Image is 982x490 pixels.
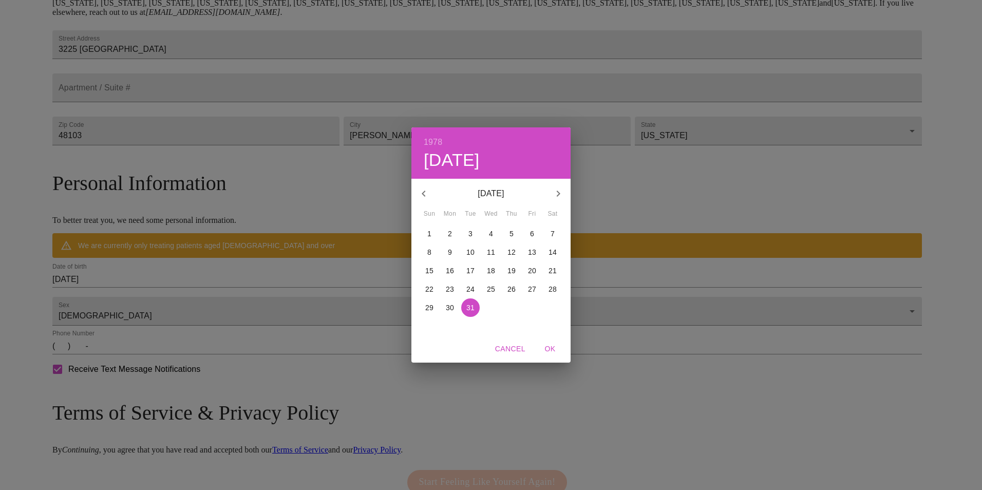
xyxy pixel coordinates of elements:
button: 9 [441,243,459,261]
button: 3 [461,224,480,243]
span: Thu [502,209,521,219]
button: 24 [461,280,480,298]
span: OK [538,343,562,355]
p: 23 [446,284,454,294]
p: 22 [425,284,433,294]
span: Mon [441,209,459,219]
button: 23 [441,280,459,298]
button: 28 [543,280,562,298]
p: 19 [507,266,516,276]
button: 4 [482,224,500,243]
span: Tue [461,209,480,219]
p: 28 [549,284,557,294]
p: 6 [530,229,534,239]
p: 3 [468,229,473,239]
p: 5 [509,229,514,239]
button: 21 [543,261,562,280]
button: 7 [543,224,562,243]
span: Cancel [495,343,525,355]
button: 13 [523,243,541,261]
p: 29 [425,303,433,313]
button: 22 [420,280,439,298]
button: 16 [441,261,459,280]
p: 2 [448,229,452,239]
p: 4 [489,229,493,239]
p: 26 [507,284,516,294]
button: 10 [461,243,480,261]
button: 30 [441,298,459,317]
button: 29 [420,298,439,317]
p: 12 [507,247,516,257]
p: 27 [528,284,536,294]
p: 16 [446,266,454,276]
button: 11 [482,243,500,261]
p: 7 [551,229,555,239]
button: 5 [502,224,521,243]
button: 6 [523,224,541,243]
button: [DATE] [424,149,480,171]
p: [DATE] [436,187,546,200]
p: 15 [425,266,433,276]
button: 27 [523,280,541,298]
p: 24 [466,284,475,294]
button: 8 [420,243,439,261]
button: 19 [502,261,521,280]
button: 1 [420,224,439,243]
button: 26 [502,280,521,298]
button: 17 [461,261,480,280]
button: Cancel [491,340,530,359]
button: 2 [441,224,459,243]
p: 10 [466,247,475,257]
p: 17 [466,266,475,276]
p: 14 [549,247,557,257]
button: 31 [461,298,480,317]
p: 11 [487,247,495,257]
span: Sun [420,209,439,219]
span: Wed [482,209,500,219]
button: 25 [482,280,500,298]
button: 15 [420,261,439,280]
button: OK [534,340,566,359]
p: 25 [487,284,495,294]
button: 20 [523,261,541,280]
p: 31 [466,303,475,313]
span: Fri [523,209,541,219]
p: 21 [549,266,557,276]
button: 1978 [424,135,442,149]
button: 18 [482,261,500,280]
p: 13 [528,247,536,257]
p: 9 [448,247,452,257]
span: Sat [543,209,562,219]
p: 20 [528,266,536,276]
p: 18 [487,266,495,276]
p: 8 [427,247,431,257]
button: 14 [543,243,562,261]
p: 30 [446,303,454,313]
button: 12 [502,243,521,261]
p: 1 [427,229,431,239]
